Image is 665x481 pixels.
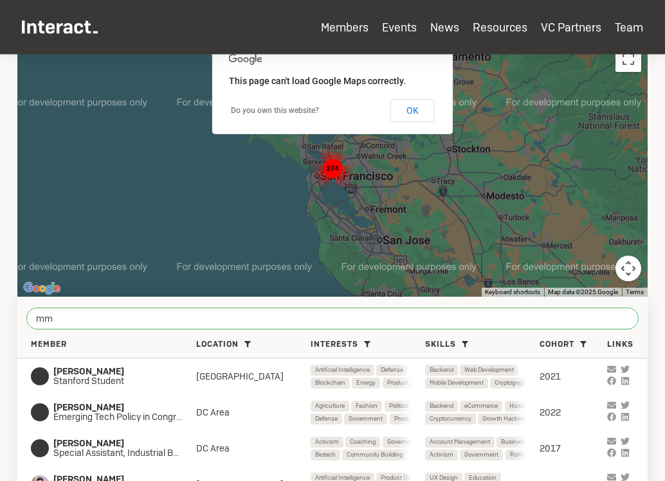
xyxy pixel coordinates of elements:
[381,365,403,376] span: Defense
[311,340,358,350] span: Interests
[53,376,174,387] span: Stanford Student
[350,437,376,448] span: Coaching
[315,365,370,376] span: Artificial Intelligence
[196,371,311,382] div: [GEOGRAPHIC_DATA]
[196,340,239,350] span: Location
[315,437,339,448] span: Activism
[387,378,428,389] span: Product Design
[315,378,345,389] span: Blockchain
[541,20,601,35] a: VC Partners
[26,308,639,329] input: Search by name, company, cohort, interests, and more...
[53,439,196,449] span: [PERSON_NAME]
[315,450,336,460] span: Biotech
[485,288,540,297] button: Keyboard shortcuts
[394,414,435,424] span: Product Design
[548,288,618,295] span: Map data ©2025 Google
[540,442,607,454] div: 2017
[540,340,574,350] span: Cohort
[430,450,453,460] span: Activism
[482,414,526,424] span: Growth Hacking
[356,401,378,412] span: Fashion
[464,450,498,460] span: Government
[540,407,607,418] div: 2022
[430,401,453,412] span: Backend
[430,20,459,35] a: News
[53,367,174,377] span: [PERSON_NAME]
[430,378,484,389] span: Mobile Development
[425,340,456,350] span: Skills
[315,414,338,424] span: Defense
[349,414,383,424] span: Government
[196,442,311,454] div: DC Area
[356,378,376,389] span: Energy
[321,20,369,35] a: Members
[196,407,311,418] div: DC Area
[615,20,643,35] a: Team
[389,401,408,412] span: Politics
[464,401,498,412] span: eCommerce
[607,340,633,350] span: Links
[510,450,529,460] span: Politics
[430,365,453,376] span: Backend
[347,450,403,460] span: Community Building
[387,437,421,448] span: Government
[390,99,435,122] button: OK
[464,365,514,376] span: Web Development
[615,256,641,281] button: Map camera controls
[31,340,67,350] span: Member
[501,437,564,448] span: Business Development
[53,403,196,413] span: [PERSON_NAME]
[311,147,354,189] div: 274
[21,280,63,297] a: Open this area in Google Maps (opens a new window)
[229,76,406,86] span: This page can't load Google Maps correctly.
[231,106,319,115] a: Do you own this website?
[509,401,529,412] span: History
[21,280,63,297] img: Google
[53,412,196,423] span: Emerging Tech Policy in Congress
[315,401,345,412] span: Agriculture
[430,437,490,448] span: Account Management
[382,20,417,35] a: Events
[22,21,98,34] img: Interact Logo
[473,20,527,35] a: Resources
[430,414,471,424] span: Cryptocurrency
[615,46,641,72] button: Toggle fullscreen view
[53,448,196,459] span: Special Assistant, Industrial Base Policy, Dept of Defense
[495,378,531,389] span: Cryptography
[540,371,607,382] div: 2021
[626,288,644,295] a: Terms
